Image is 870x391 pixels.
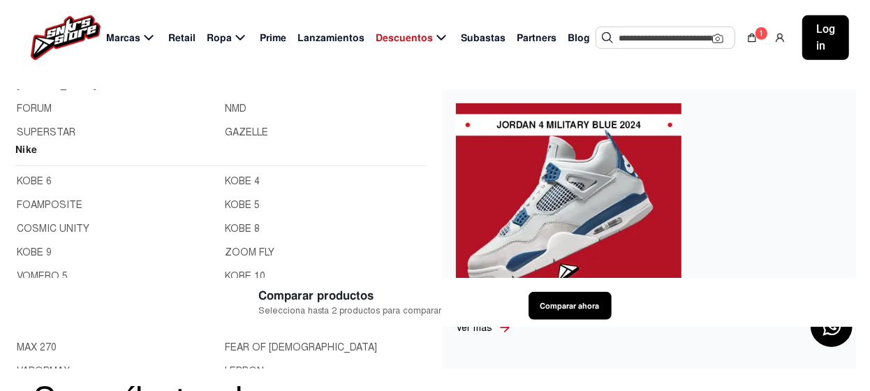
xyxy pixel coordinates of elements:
img: Cámara [712,33,723,44]
span: Partners [517,31,556,45]
a: LEBRON [226,364,426,379]
a: FORUM [17,101,217,117]
a: MAX 270 [17,340,217,355]
span: Prime [260,31,286,45]
span: Ropa [207,31,232,45]
a: GAZELLE [226,125,426,140]
span: Selecciona hasta 2 productos para comparar [259,304,442,318]
a: Ver más [456,320,498,335]
div: 1 [755,27,768,40]
span: Ver más [456,322,492,334]
h2: Nike [15,142,427,166]
span: Retail [168,31,196,45]
a: KOBE 9 [17,245,217,260]
span: Descuentos [376,31,433,45]
span: Lanzamientos [297,31,364,45]
a: KOBE 10 [226,269,426,284]
img: Buscar [602,32,613,43]
a: KOBE 6 [17,174,217,189]
a: ZOOM FLY [226,245,426,260]
a: FOAMPOSITE [17,198,217,213]
button: Comparar ahora [529,292,612,320]
a: KOBE 4 [226,174,426,189]
a: VAPORMAX [17,364,217,379]
img: user [774,32,786,43]
a: COSMIC UNITY [17,221,217,237]
a: NMD [226,101,426,117]
a: FEAR OF [DEMOGRAPHIC_DATA] [226,340,426,355]
a: KOBE 5 [226,198,426,213]
span: Subastas [461,31,506,45]
img: logo [31,15,101,60]
img: shopping [746,32,758,43]
span: Blog [568,31,590,45]
a: SUPERSTAR [17,125,217,140]
a: VOMERO 5 [17,269,217,284]
span: Marcas [106,31,140,45]
span: Comparar productos [259,287,442,304]
span: Log in [816,21,835,54]
a: KOBE 8 [226,221,426,237]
